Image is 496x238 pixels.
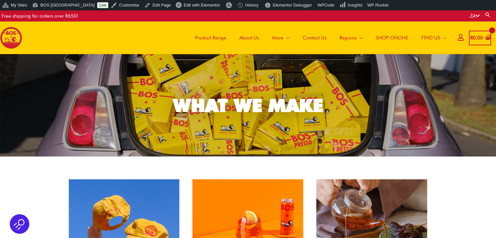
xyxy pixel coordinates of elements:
[333,22,369,54] a: Regions
[470,13,480,19] a: ZA
[233,22,265,54] a: About Us
[303,28,326,48] span: Contact Us
[173,97,323,114] div: WHAT WE MAKE
[184,3,220,7] span: Edit with Elementor
[470,35,483,41] bdi: 0.00
[2,10,78,22] div: Free shipping for orders over R650!
[369,22,415,54] a: SHOP ONLINE
[272,28,283,48] span: More
[485,12,491,18] a: Search button
[421,28,440,48] span: FIND US
[469,31,491,45] a: View Shopping Cart, empty
[296,22,333,54] a: Contact Us
[470,35,473,41] span: R
[184,22,453,54] nav: Site Navigation
[339,28,356,48] span: Regions
[376,28,408,48] span: SHOP ONLINE
[195,28,226,48] span: Product Range
[188,22,233,54] a: Product Range
[239,28,259,48] span: About Us
[97,2,108,8] a: Live
[265,22,296,54] a: More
